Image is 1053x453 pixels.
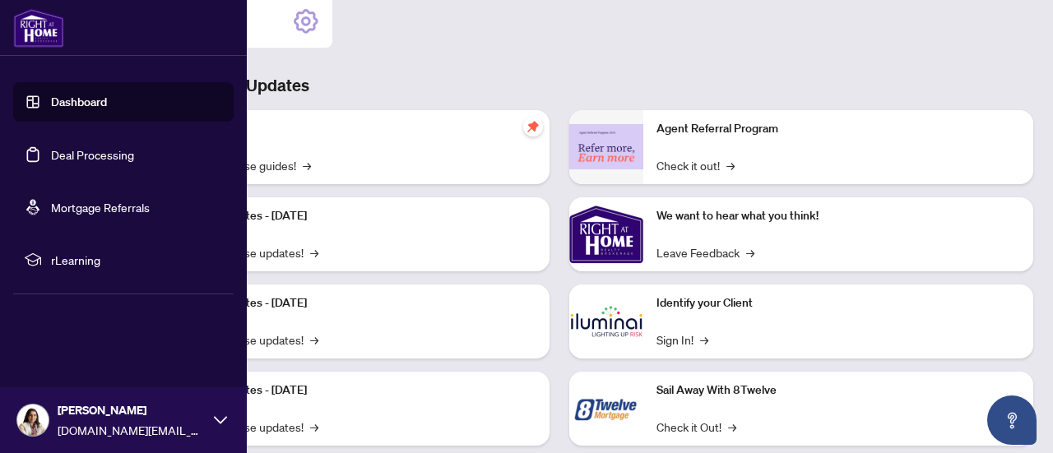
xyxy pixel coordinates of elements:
[656,156,735,174] a: Check it out!→
[726,156,735,174] span: →
[173,294,536,312] p: Platform Updates - [DATE]
[728,418,736,436] span: →
[656,381,1020,400] p: Sail Away With 8Twelve
[656,331,708,349] a: Sign In!→
[310,243,318,261] span: →
[173,381,536,400] p: Platform Updates - [DATE]
[303,156,311,174] span: →
[700,331,708,349] span: →
[51,147,134,162] a: Deal Processing
[173,207,536,225] p: Platform Updates - [DATE]
[569,124,643,169] img: Agent Referral Program
[569,197,643,271] img: We want to hear what you think!
[173,120,536,138] p: Self-Help
[58,401,206,419] span: [PERSON_NAME]
[310,418,318,436] span: →
[656,243,754,261] a: Leave Feedback→
[656,418,736,436] a: Check it Out!→
[17,404,49,436] img: Profile Icon
[310,331,318,349] span: →
[987,395,1037,445] button: Open asap
[656,120,1020,138] p: Agent Referral Program
[51,251,222,269] span: rLearning
[523,117,543,136] span: pushpin
[569,284,643,358] img: Identify your Client
[746,243,754,261] span: →
[656,294,1020,312] p: Identify your Client
[656,207,1020,225] p: We want to hear what you think!
[58,421,206,439] span: [DOMAIN_NAME][EMAIL_ADDRESS][DOMAIN_NAME]
[13,8,64,48] img: logo
[569,372,643,446] img: Sail Away With 8Twelve
[51,95,107,109] a: Dashboard
[86,74,1033,97] h3: Brokerage & Industry Updates
[51,200,150,215] a: Mortgage Referrals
